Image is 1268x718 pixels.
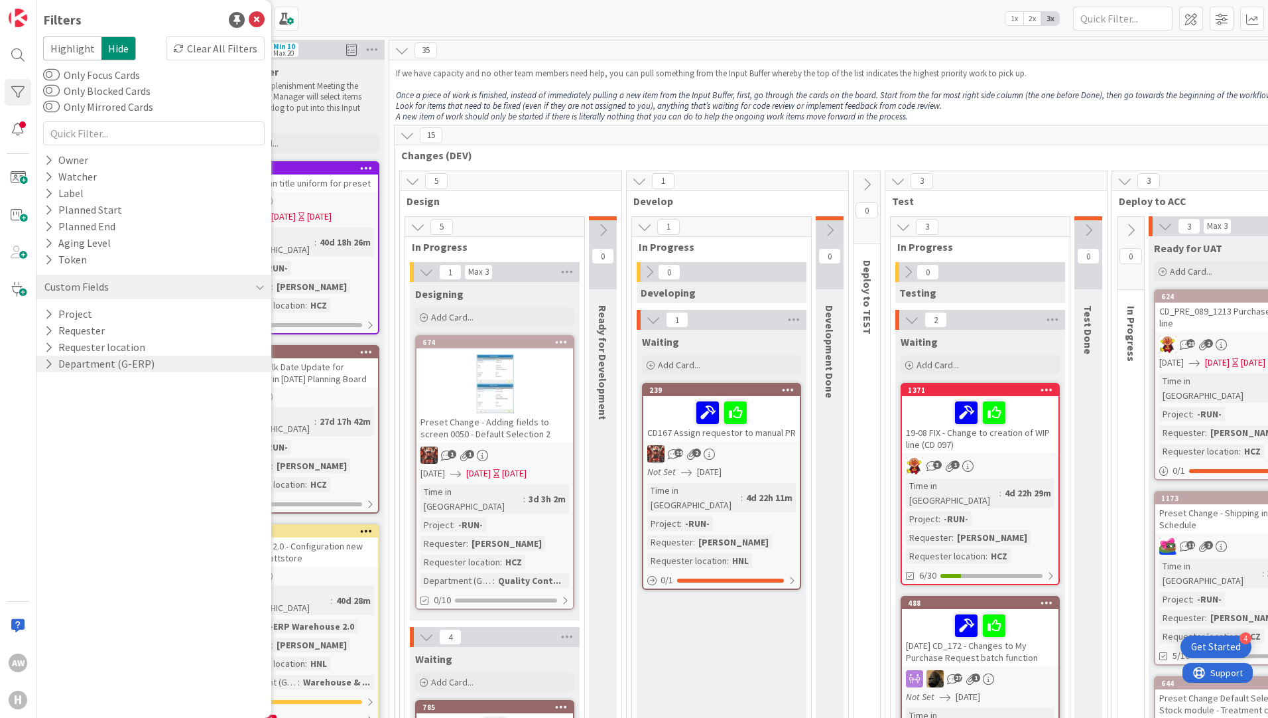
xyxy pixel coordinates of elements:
[902,396,1058,453] div: 19-08 FIX - Change to creation of WIP line (CD 097)
[658,359,700,371] span: Add Card...
[222,538,378,567] div: Warehouse 2.0 - Configuration new locations Sattstore
[985,549,987,563] span: :
[1192,592,1194,607] span: :
[271,210,296,224] span: [DATE]
[222,346,378,388] div: 981New CD - Bulk Date Update for Operations in [DATE] Planning Board
[1239,629,1241,644] span: :
[43,306,94,323] button: Project
[916,219,938,235] span: 3
[416,413,573,443] div: Preset Change - Adding fields to screen 0050 - Default Selection 2
[43,10,82,30] div: Filters
[316,414,374,429] div: 27d 17h 42m
[901,383,1060,585] a: 137119-08 FIX - Change to creation of WIP line (CD 097)LCTime in [GEOGRAPHIC_DATA]:4d 22h 29mProj...
[643,384,800,396] div: 239
[420,127,442,143] span: 15
[1001,486,1054,500] div: 4d 22h 29m
[657,219,680,235] span: 1
[414,42,437,58] span: 35
[166,36,265,60] div: Clear All Filters
[495,573,564,588] div: Quality Cont...
[466,536,468,551] span: :
[643,572,800,589] div: 0/1
[1178,218,1200,234] span: 3
[1207,223,1228,230] div: Max 3
[307,210,332,224] div: [DATE]
[906,512,938,526] div: Project
[523,492,525,506] span: :
[43,83,151,99] label: Only Blocked Cards
[1194,592,1225,607] div: -RUN-
[307,298,330,313] div: HCZ
[273,459,350,473] div: [PERSON_NAME]
[493,573,495,588] span: :
[314,235,316,250] span: :
[917,264,939,280] span: 0
[43,100,60,113] button: Only Mirrored Cards
[415,287,464,301] span: Designing
[1159,356,1184,370] span: [DATE]
[1005,12,1023,25] span: 1x
[897,240,1053,253] span: In Progress
[592,248,614,264] span: 0
[420,573,493,588] div: Department (G-ERP)
[420,467,445,480] span: [DATE]
[43,185,85,202] div: Label
[695,535,772,549] div: [PERSON_NAME]
[666,312,688,328] span: 1
[647,445,665,463] img: JK
[43,202,123,218] div: Planned Start
[697,465,722,479] span: [DATE]
[1170,265,1212,277] span: Add Card...
[271,459,273,473] span: :
[1173,649,1190,663] span: 5/10
[271,638,273,652] span: :
[273,638,350,652] div: [PERSON_NAME]
[305,477,307,492] span: :
[331,593,333,608] span: :
[926,670,944,687] img: ND
[729,553,752,568] div: HNL
[1262,566,1264,581] span: :
[43,169,98,185] div: Watcher
[938,512,940,526] span: :
[1023,12,1041,25] span: 2x
[43,67,140,83] label: Only Focus Cards
[906,549,985,563] div: Requester location
[420,447,438,464] img: JK
[906,478,999,508] div: Time in [GEOGRAPHIC_DATA]
[643,384,800,441] div: 239CD167 Assign requestor to manual PR
[1205,425,1207,440] span: :
[933,461,942,469] span: 3
[902,384,1058,453] div: 137119-08 FIX - Change to creation of WIP line (CD 097)
[420,536,466,551] div: Requester
[466,450,474,459] span: 1
[647,553,727,568] div: Requester location
[902,609,1058,666] div: [DATE] CD_172 - Changes to My Purchase Request batch function
[1159,407,1192,421] div: Project
[647,516,680,531] div: Project
[305,298,307,313] span: :
[455,518,486,532] div: -RUN-
[1205,610,1207,625] span: :
[43,356,156,372] button: Department (G-ERP)
[434,593,451,607] span: 0/10
[823,305,836,398] span: Development Done
[407,194,605,208] span: Design
[892,194,1090,208] span: Test
[643,396,800,441] div: CD167 Assign requestor to manual PR
[1125,306,1138,362] span: In Progress
[902,670,1058,687] div: ND
[999,486,1001,500] span: :
[396,111,908,122] em: A new item of work should only be started if there is literally nothing that you can do to help t...
[466,467,491,480] span: [DATE]
[43,235,112,251] div: Aging Level
[633,194,832,208] span: Develop
[647,535,693,549] div: Requester
[901,335,938,348] span: Waiting
[227,348,378,357] div: 981
[260,440,291,455] div: -RUN-
[439,264,462,280] span: 1
[502,555,525,569] div: HCZ
[502,467,527,480] div: [DATE]
[972,674,980,682] span: 1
